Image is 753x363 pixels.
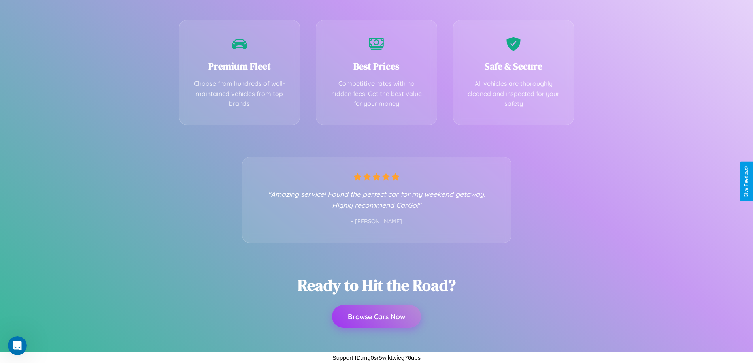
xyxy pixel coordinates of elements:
[191,79,288,109] p: Choose from hundreds of well-maintained vehicles from top brands
[744,166,749,197] div: Give Feedback
[258,188,495,211] p: "Amazing service! Found the perfect car for my weekend getaway. Highly recommend CarGo!"
[332,305,421,328] button: Browse Cars Now
[328,60,425,73] h3: Best Prices
[465,60,562,73] h3: Safe & Secure
[298,275,456,296] h2: Ready to Hit the Road?
[465,79,562,109] p: All vehicles are thoroughly cleaned and inspected for your safety
[8,336,27,355] iframe: Intercom live chat
[332,352,421,363] p: Support ID: mg0sr5wjktwieg76ubs
[258,216,495,227] p: - [PERSON_NAME]
[328,79,425,109] p: Competitive rates with no hidden fees. Get the best value for your money
[191,60,288,73] h3: Premium Fleet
